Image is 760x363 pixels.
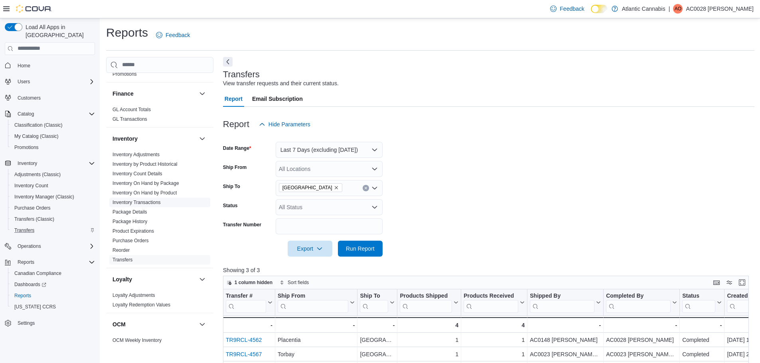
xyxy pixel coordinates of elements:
nav: Complex example [5,57,95,350]
div: Ship To [360,292,388,312]
a: Feedback [547,1,587,17]
div: Status [682,292,715,312]
input: Dark Mode [591,5,608,13]
button: Display options [724,278,734,287]
button: Transfers [8,225,98,236]
button: Inventory [2,158,98,169]
a: Inventory by Product Historical [113,161,178,167]
div: - [278,320,355,330]
button: [US_STATE] CCRS [8,301,98,312]
a: Feedback [153,27,193,43]
button: Completed By [606,292,677,312]
span: Package Details [113,209,147,215]
a: Loyalty Redemption Values [113,302,170,308]
a: Transfers (Classic) [11,214,57,224]
div: AC0023 [PERSON_NAME][GEOGRAPHIC_DATA] [530,349,601,359]
a: Dashboards [8,279,98,290]
a: Dashboards [11,280,49,289]
button: Operations [14,241,44,251]
a: GL Transactions [113,116,147,122]
button: Shipped By [530,292,601,312]
button: Users [2,76,98,87]
div: - [606,320,677,330]
label: Transfer Number [223,222,261,228]
a: Inventory Adjustments [113,152,160,157]
span: Purchase Orders [11,203,95,213]
a: My Catalog (Classic) [11,131,62,141]
button: Users [14,77,33,86]
span: Promotions [11,143,95,152]
div: AC0028 Oliver Barry [673,4,683,14]
span: Adjustments (Classic) [11,170,95,179]
span: Transfers (Classic) [11,214,95,224]
a: [US_STATE] CCRS [11,302,59,312]
div: - [360,320,395,330]
button: My Catalog (Classic) [8,131,98,142]
button: Hide Parameters [256,116,314,132]
a: Inventory Manager (Classic) [11,192,77,202]
a: GL Account Totals [113,107,151,112]
button: Inventory Count [8,180,98,191]
div: Ship From [278,292,348,312]
span: Catalog [18,111,34,117]
a: Inventory Count Details [113,171,162,177]
button: Next [223,57,233,67]
a: Settings [14,318,38,328]
span: Classification (Classic) [11,120,95,130]
span: [GEOGRAPHIC_DATA] [282,184,332,192]
div: AC0023 [PERSON_NAME][GEOGRAPHIC_DATA] [606,349,677,359]
a: Adjustments (Classic) [11,170,64,179]
button: Keyboard shortcuts [712,278,721,287]
button: Last 7 Days (excluding [DATE]) [276,142,383,158]
a: Product Expirations [113,228,154,234]
span: Inventory Manager (Classic) [14,194,74,200]
span: [US_STATE] CCRS [14,304,56,310]
div: Completed [682,349,722,359]
button: Products Received [464,292,525,312]
div: Products Received [464,292,518,312]
a: Inventory Count [11,181,51,190]
a: Inventory Transactions [113,200,161,205]
div: Products Shipped [400,292,452,312]
button: Run Report [338,241,383,257]
button: Sort fields [276,278,312,287]
div: - [530,320,601,330]
span: Dashboards [11,280,95,289]
span: 1 column hidden [235,279,272,286]
button: Inventory [197,134,207,143]
span: Promotions [113,71,137,77]
p: | [669,4,670,14]
div: 1 [464,335,525,345]
span: Canadian Compliance [11,269,95,278]
button: Promotions [8,142,98,153]
span: Reorder [113,247,130,253]
span: Canadian Compliance [14,270,61,277]
button: Inventory [113,135,196,143]
button: Ship From [278,292,355,312]
a: Home [14,61,34,71]
div: 4 [464,320,525,330]
span: Loyalty Adjustments [113,292,155,298]
div: Transfer Url [226,292,266,312]
p: Showing 3 of 3 [223,266,754,274]
label: Date Range [223,145,251,151]
button: Reports [2,257,98,268]
button: Loyalty [197,275,207,284]
button: Inventory [14,159,40,168]
span: Washington CCRS [11,302,95,312]
span: Feedback [166,31,190,39]
span: Transfers [11,226,95,235]
button: Enter fullscreen [737,278,747,287]
span: Home [14,61,95,71]
p: Atlantic Cannabis [622,4,665,14]
span: Package History [113,218,147,225]
span: Reports [11,291,95,300]
span: Transfers (Classic) [14,216,54,222]
button: Finance [197,89,207,98]
div: Ship From [278,292,348,300]
span: Inventory [18,160,37,167]
h3: Finance [113,90,134,98]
